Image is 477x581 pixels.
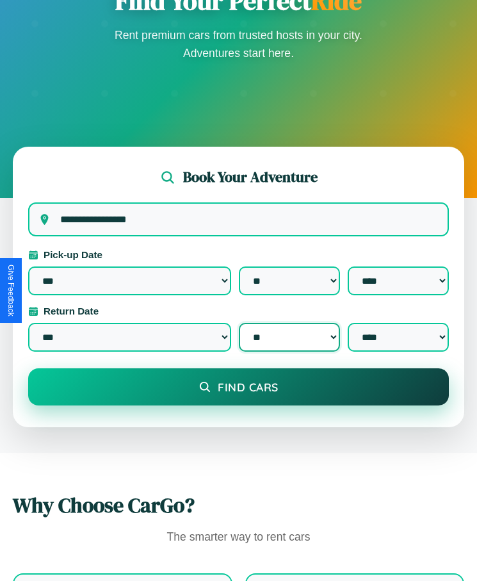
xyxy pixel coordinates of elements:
h2: Book Your Adventure [183,167,318,187]
h2: Why Choose CarGo? [13,491,464,520]
label: Pick-up Date [28,249,449,260]
p: Rent premium cars from trusted hosts in your city. Adventures start here. [111,26,367,62]
button: Find Cars [28,368,449,405]
div: Give Feedback [6,265,15,316]
p: The smarter way to rent cars [13,527,464,548]
label: Return Date [28,306,449,316]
